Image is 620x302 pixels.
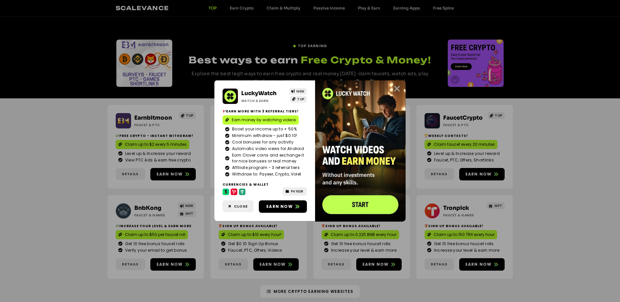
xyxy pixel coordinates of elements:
[230,139,293,145] span: Cool bonuses for any activity
[223,109,307,114] h2: Earn more with 3 referral Tiers!
[230,146,304,152] span: Automatic video views for Android
[266,204,293,210] span: Earn now
[241,90,276,97] a: LuckyWatch
[223,115,299,125] a: Earn money by watching videos
[291,189,304,194] span: PAYEER
[230,171,301,177] span: Withdraw to: Payeer, Crypto, Volet
[223,109,226,113] img: 📢
[232,117,296,123] span: Earn money by watching videos
[296,89,305,94] span: NEW
[290,96,307,103] a: TOP
[297,97,305,102] span: TOP
[223,200,254,212] a: Close
[230,152,304,164] span: Earn Clover coins and exchange it for nice bonuses or real money
[241,98,284,103] h2: Watch & Earn
[234,204,248,209] span: Close
[230,165,300,171] span: Affiliate program - 3 referral tiers
[230,126,297,132] span: Boost your income up to + 50%
[223,182,307,187] h2: Currencies & Wallet
[289,88,307,95] a: NEW
[230,133,297,139] span: Minimum withdraw - just $0.10!
[259,200,307,213] a: Earn now
[282,187,307,195] a: PAYEER
[393,85,401,93] a: Close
